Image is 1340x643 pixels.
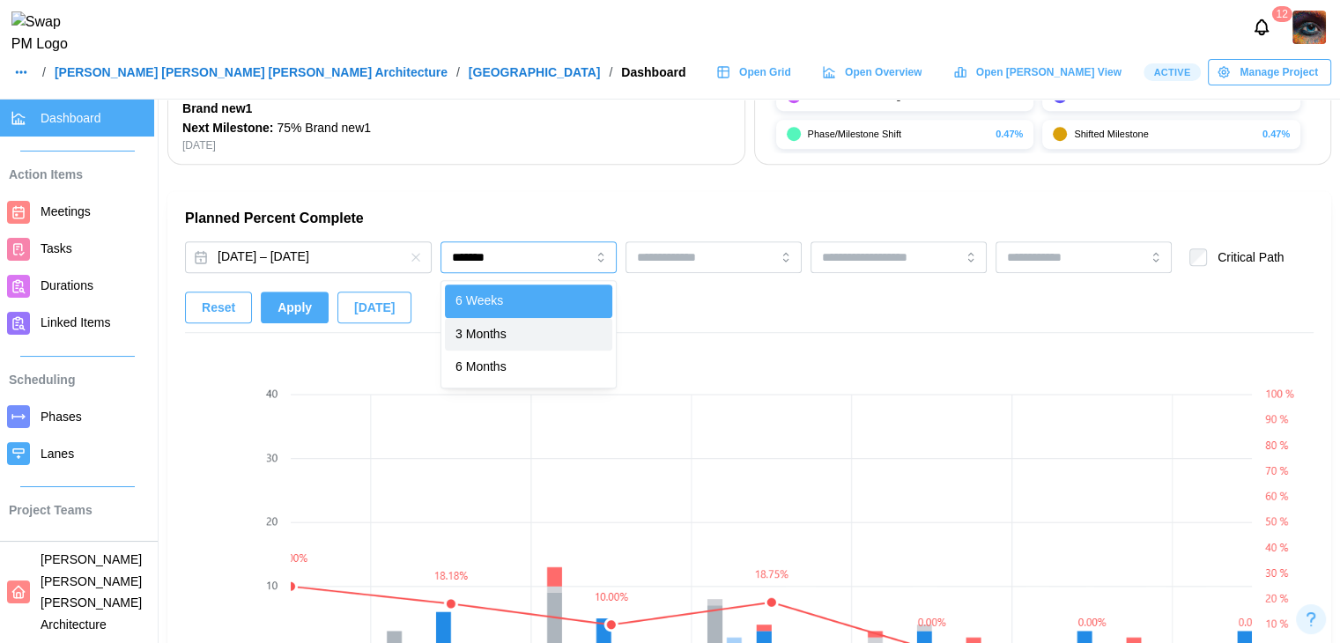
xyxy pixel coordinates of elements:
span: Apply [278,292,312,322]
a: [GEOGRAPHIC_DATA] [469,66,601,78]
button: Notifications [1247,12,1277,42]
button: Reset [185,292,252,323]
a: [PERSON_NAME] [PERSON_NAME] [PERSON_NAME] Architecture [55,66,448,78]
div: / [42,66,46,78]
div: 75% Brand new1 [182,119,737,138]
div: Dashboard [621,66,685,78]
div: 0.47% [996,127,1023,142]
a: Open Grid [707,59,804,85]
div: 6 Months [445,351,612,384]
img: 2Q== [1292,11,1326,44]
div: 12 [1271,6,1292,22]
button: Manage Project [1208,59,1331,85]
div: Shifted Milestone [1074,127,1255,142]
span: Open Overview [845,60,922,85]
button: Mar 1, 2024 – Mar 29, 2024 [185,241,432,273]
span: Phases [41,410,82,424]
div: Phase/Milestone Shift [808,127,989,142]
span: Active [1153,64,1190,80]
span: Meetings [41,204,91,218]
span: Reset [202,292,235,322]
span: Manage Project [1240,60,1318,85]
strong: Next Milestone: [182,121,273,135]
h2: Planned Percent Complete [185,209,1314,228]
div: / [609,66,612,78]
span: Open [PERSON_NAME] View [976,60,1122,85]
span: Durations [41,278,93,292]
span: Lanes [41,447,74,461]
span: Tasks [41,241,72,255]
div: 0.47% [1262,127,1290,142]
div: 6 Weeks [445,285,612,318]
a: Zulqarnain Khalil [1292,11,1326,44]
div: Brand new1 [182,100,737,119]
span: Dashboard [41,111,101,125]
div: 3 Months [445,318,612,351]
div: / [456,66,460,78]
button: [DATE] [337,292,411,323]
span: Linked Items [41,315,110,329]
a: Open [PERSON_NAME] View [944,59,1134,85]
span: [DATE] [354,292,395,322]
span: Open Grid [739,60,791,85]
label: Critical Path [1207,248,1284,266]
span: [PERSON_NAME] [PERSON_NAME] [PERSON_NAME] Architecture [41,552,142,632]
div: [DATE] [182,137,737,154]
a: Open Overview [813,59,936,85]
img: Swap PM Logo [11,11,83,55]
button: Apply [261,292,329,323]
